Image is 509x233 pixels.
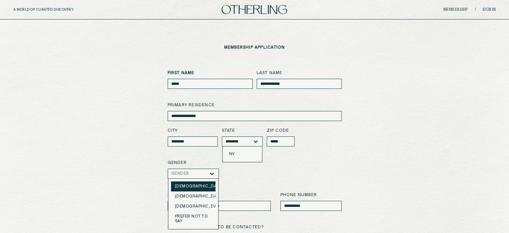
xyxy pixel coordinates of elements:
label: First Name [168,70,253,76]
div: [DEMOGRAPHIC_DATA] [175,184,211,189]
div: Prefer not to say [175,214,211,224]
a: Sign in [483,8,496,12]
div: NY [229,152,255,157]
div: [DEMOGRAPHIC_DATA] [175,204,211,209]
label: Phone number [280,192,342,198]
label: Last Name [257,70,342,76]
label: City [168,128,218,134]
label: How do you prefer to be contacted? [168,224,342,230]
div: Gender [171,171,189,176]
h5: A WORLD OF CURATED DISCOVERY. [13,8,103,12]
label: zip code [267,128,294,134]
div: [DEMOGRAPHIC_DATA] [175,194,211,199]
span: / [475,7,476,12]
p: membership application [224,45,285,50]
input: gender-dropdown [189,171,190,176]
label: Gender [168,160,342,166]
img: logo [222,5,287,14]
label: primary residence [168,102,342,108]
input: state-dropdown [226,139,249,144]
label: State [222,128,263,134]
a: Membership [443,8,468,12]
label: Email address [168,192,271,198]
